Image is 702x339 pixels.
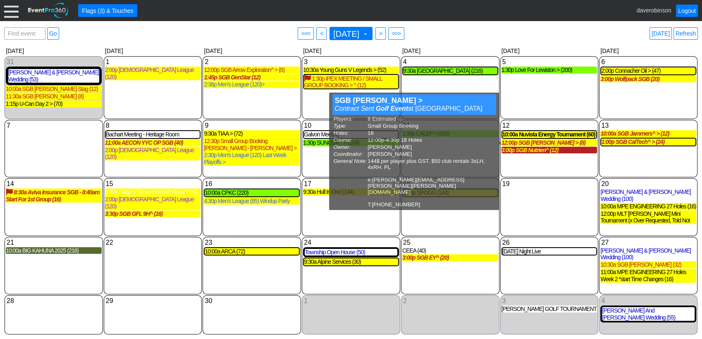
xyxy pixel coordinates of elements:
[304,258,398,265] div: 9:30a Alpine Services (30)
[334,105,374,112] span: Contract Sent
[205,248,299,255] div: 10:00a ARCA (72)
[300,29,312,38] span: <<<
[105,238,201,247] div: Show menu
[377,29,384,38] span: >
[105,121,201,130] div: Show menu
[401,46,500,56] div: [DATE]
[676,5,698,17] a: Logout
[501,139,597,146] div: 12:00p SGB [PERSON_NAME] > (8)
[601,138,695,146] div: 1:00p SGB CalTech^ > (24)
[333,116,367,122] th: Players:
[649,27,672,40] a: [DATE]
[105,67,201,81] div: 2:00p [DEMOGRAPHIC_DATA] League (120)
[600,210,696,224] div: 12:00p MLT [PERSON_NAME] Mini Tournament (x Over Requested, Told Not Garaunteed) (40)
[205,189,299,196] div: 10:00a CPKC (220)
[332,29,369,38] span: [DATE]
[303,121,399,130] div: Show menu
[600,189,696,203] div: [PERSON_NAME] & [PERSON_NAME] Wedding (100)
[600,57,696,67] div: Show menu
[27,1,70,20] img: EventPro360
[303,67,399,74] div: 10:30a Young Guns V Legends > (52)
[334,96,494,105] div: SGB [PERSON_NAME] >
[501,121,597,130] div: Show menu
[6,189,102,203] div: 8:30a Aviva Insurance SGB - 8:40am Start For 1st Group (16)
[204,130,300,137] div: 9:30a TIAA > (72)
[6,179,102,189] div: Show menu
[305,249,397,256] div: Township Open House (50)
[390,29,403,38] span: >>>
[501,67,597,74] div: 1:30p Love For Lewiston > (200)
[6,86,102,93] div: 10:00a SGB [PERSON_NAME] Stag (12)
[502,248,597,255] div: [DATE] Night Live
[105,196,201,210] div: 2:00p [DEMOGRAPHIC_DATA] League (120)
[204,296,300,306] div: Show menu
[600,179,696,189] div: Show menu
[368,177,495,195] div: e:[PERSON_NAME][EMAIL_ADDRESS][PERSON_NAME][PERSON_NAME][DOMAIN_NAME]
[501,306,597,313] div: [PERSON_NAME] GOLF TOURNAMENT
[103,46,203,56] div: [DATE]
[402,296,498,306] div: Show menu
[600,269,696,283] div: 11:00a MPE ENGINEERING 27 Holes Week 2 *start Time Changes (16)
[106,131,200,138] div: Bachart Meeting - Heritage Room
[6,93,102,100] div: 11:30a SGB [PERSON_NAME] (8)
[204,238,300,247] div: Show menu
[204,152,300,166] div: 2:30p Men's League (120) Last Week Playoffs >
[6,100,102,107] div: 1:15p U-Can Day 2 > (70)
[501,296,597,306] div: Show menu
[304,131,398,138] div: Galvon Meeting
[4,46,103,56] div: [DATE]
[501,179,597,189] div: Show menu
[6,296,102,306] div: Show menu
[600,247,696,261] div: [PERSON_NAME] & [PERSON_NAME] Wedding (100)
[204,81,300,88] div: 2:36p Men's League (120)>
[600,203,696,210] div: 10:00a MPE ENGINEERING 27 Holes (16)
[202,46,301,56] div: [DATE]
[402,57,498,67] div: Show menu
[6,247,102,254] div: 10:00a BIG KAHUNA 2025 (216)
[303,189,399,196] div: 9:30a Hull In One (144)
[368,116,495,122] td: 8 Estimated
[333,151,367,157] th: Coordinator:
[80,6,135,15] span: Flags (3) & Touches
[502,131,597,138] div: 10:00a Nuvista Energy Tournament (60)
[501,147,597,154] div: 3:00p SGB Nutrien^ (12)
[204,74,300,81] div: 1:45p SGB GenStar (12)
[368,158,495,170] div: 144$ per player plus GST. $50 club rentals 3xLH, 4xRH. PL
[301,46,401,56] div: [DATE]
[600,238,696,247] div: Show menu
[8,69,99,83] div: [PERSON_NAME] & [PERSON_NAME] Wedding (53)
[500,46,599,56] div: [DATE]
[333,123,367,129] th: Type:
[204,138,300,152] div: 12:30p Small Group Booking [PERSON_NAME] - [PERSON_NAME] > (8)
[105,296,201,306] div: Show menu
[368,151,495,157] td: [PERSON_NAME]
[204,198,300,205] div: 4:30p Men's League (85) Windup Party
[333,137,367,143] th: Course:
[105,57,201,67] div: Show menu
[368,137,495,143] td: 12:00p-4:30p 18 Holes
[600,130,696,137] div: 10:00a SGB Jammers^ > (12)
[602,307,695,321] div: [PERSON_NAME] And [PERSON_NAME] Wedding (55)
[501,238,597,247] div: Show menu
[105,210,201,217] div: 3:30p SGB GFL 9H^ (16)
[334,105,494,113] div: at [GEOGRAPHIC_DATA]
[332,30,361,38] span: [DATE]
[333,144,367,150] th: Owner:
[105,189,201,196] div: 9:30a Calgary Senior Interclub Finale (124)
[304,75,398,89] div: 1:30p IPEX MEETING / SMALL GROUP BOOKING > ^ (12)
[303,179,399,189] div: Show menu
[204,121,300,130] div: Show menu
[501,57,597,67] div: Show menu
[6,57,102,67] div: Show menu
[368,144,495,150] td: [PERSON_NAME]
[204,67,300,74] div: 12:00p SGB Arrow Exploration^ > (8)
[599,46,698,56] div: [DATE]
[368,201,495,208] div: T:[PHONE_NUMBER]
[318,29,325,38] span: <
[600,76,696,83] div: 3:00p Wolfpack SGB (20)
[600,296,696,306] div: Show menu
[368,130,495,136] td: 18
[402,247,498,254] div: CEEA (40)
